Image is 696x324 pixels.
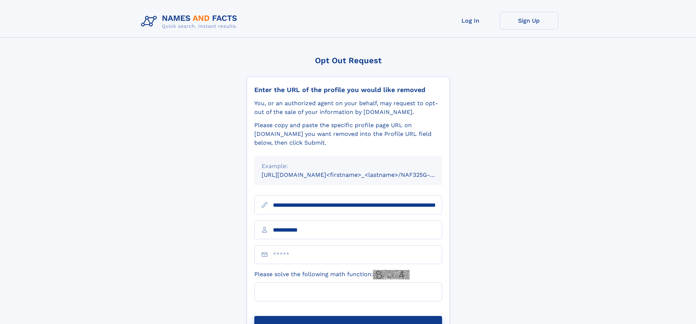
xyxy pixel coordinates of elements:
div: Please copy and paste the specific profile page URL on [DOMAIN_NAME] you want removed into the Pr... [254,121,442,147]
a: Log In [441,12,500,30]
div: Example: [262,162,435,171]
img: Logo Names and Facts [138,12,243,31]
div: Enter the URL of the profile you would like removed [254,86,442,94]
a: Sign Up [500,12,558,30]
div: You, or an authorized agent on your behalf, may request to opt-out of the sale of your informatio... [254,99,442,117]
label: Please solve the following math function: [254,270,410,279]
div: Opt Out Request [247,56,450,65]
small: [URL][DOMAIN_NAME]<firstname>_<lastname>/NAF325G-xxxxxxxx [262,171,456,178]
